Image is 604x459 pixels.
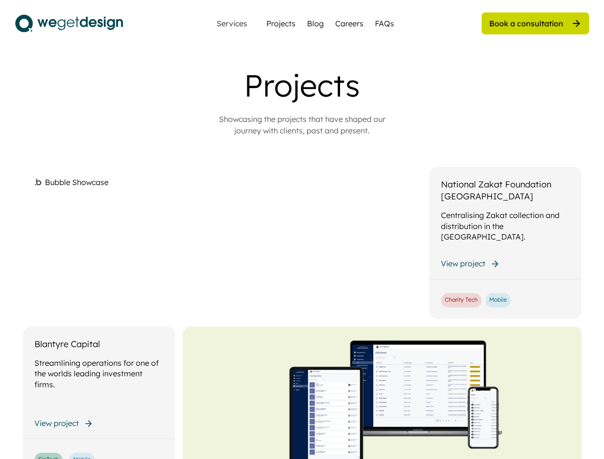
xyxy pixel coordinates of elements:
div: Showcasing the projects that have shaped our journey with clients, past and present. [207,113,398,136]
a: FAQs [375,18,394,29]
div: Mobile [489,296,507,304]
div: Projects [111,67,494,104]
img: bubble%201.png [34,177,42,186]
div: Book a consultation [489,18,563,29]
div: Charity Tech [445,296,478,304]
div: View project [441,258,485,269]
img: logo.svg [15,11,123,35]
div: Blantyre Capital [34,338,100,350]
div: Services [213,20,251,27]
a: Blog [307,18,324,29]
div: View project [34,418,79,428]
a: Projects [266,18,296,29]
div: Streamlining operations for one of the worlds leading investment firms. [34,358,164,390]
a: Careers [335,18,363,29]
div: National Zakat Foundation [GEOGRAPHIC_DATA] [441,178,570,202]
div: Bubble Showcase [45,176,109,188]
div: Centralising Zakat collection and distribution in the [GEOGRAPHIC_DATA]. [441,210,570,242]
